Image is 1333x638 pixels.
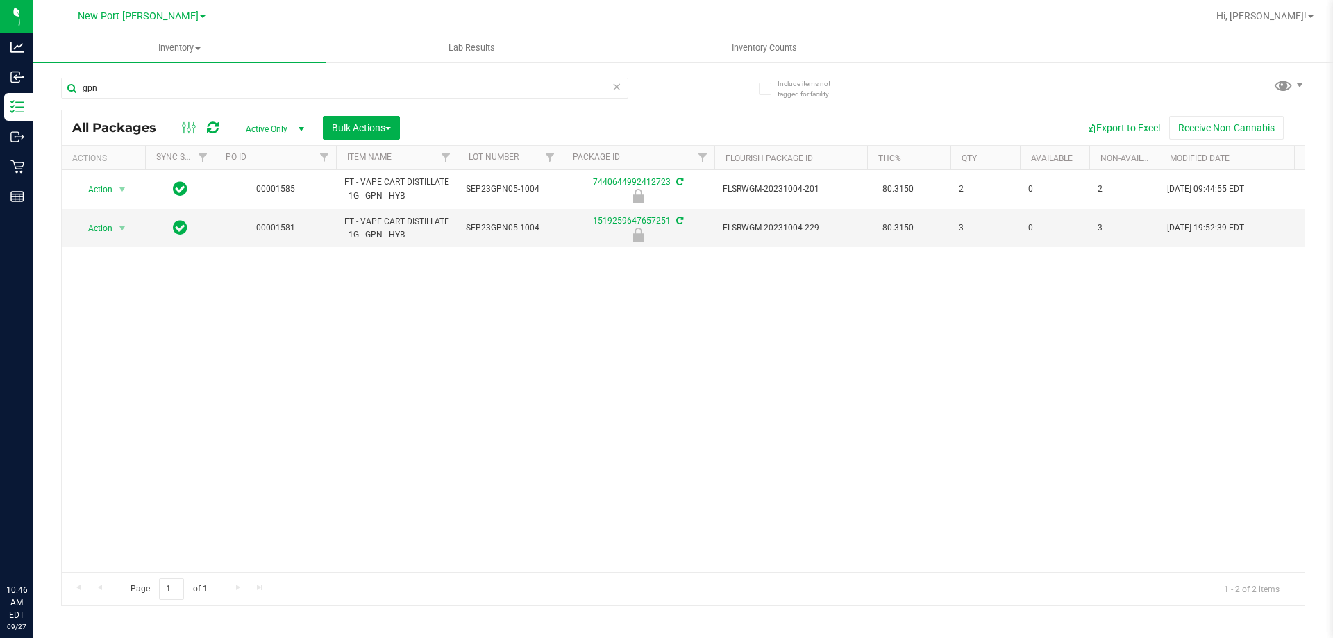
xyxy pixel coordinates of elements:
[119,578,219,600] span: Page of 1
[173,218,187,237] span: In Sync
[723,221,859,235] span: FLSRWGM-20231004-229
[1100,153,1162,163] a: Non-Available
[1169,116,1284,140] button: Receive Non-Cannabis
[1213,578,1291,599] span: 1 - 2 of 2 items
[612,78,621,96] span: Clear
[10,130,24,144] inline-svg: Outbound
[593,216,671,226] a: 1519259647657251
[347,152,392,162] a: Item Name
[10,100,24,114] inline-svg: Inventory
[33,33,326,62] a: Inventory
[226,152,246,162] a: PO ID
[313,146,336,169] a: Filter
[6,621,27,632] p: 09/27
[723,183,859,196] span: FLSRWGM-20231004-201
[430,42,514,54] span: Lab Results
[14,527,56,569] iframe: Resource center
[344,215,449,242] span: FT - VAPE CART DISTILLATE - 1G - GPN - HYB
[674,177,683,187] span: Sync from Compliance System
[1028,221,1081,235] span: 0
[539,146,562,169] a: Filter
[78,10,199,22] span: New Port [PERSON_NAME]
[1170,153,1230,163] a: Modified Date
[466,221,553,235] span: SEP23GPN05-1004
[713,42,816,54] span: Inventory Counts
[332,122,391,133] span: Bulk Actions
[878,153,901,163] a: THC%
[469,152,519,162] a: Lot Number
[76,219,113,238] span: Action
[323,116,400,140] button: Bulk Actions
[10,70,24,84] inline-svg: Inbound
[156,152,210,162] a: Sync Status
[560,228,716,242] div: Launch Hold
[1076,116,1169,140] button: Export to Excel
[466,183,553,196] span: SEP23GPN05-1004
[1167,183,1244,196] span: [DATE] 09:44:55 EDT
[10,40,24,54] inline-svg: Analytics
[326,33,618,62] a: Lab Results
[435,146,458,169] a: Filter
[1098,221,1150,235] span: 3
[159,578,184,600] input: 1
[1167,221,1244,235] span: [DATE] 19:52:39 EDT
[573,152,620,162] a: Package ID
[344,176,449,202] span: FT - VAPE CART DISTILLATE - 1G - GPN - HYB
[173,179,187,199] span: In Sync
[1098,183,1150,196] span: 2
[674,216,683,226] span: Sync from Compliance System
[6,584,27,621] p: 10:46 AM EDT
[1028,183,1081,196] span: 0
[256,184,295,194] a: 00001585
[192,146,215,169] a: Filter
[114,180,131,199] span: select
[691,146,714,169] a: Filter
[726,153,813,163] a: Flourish Package ID
[76,180,113,199] span: Action
[33,42,326,54] span: Inventory
[1216,10,1307,22] span: Hi, [PERSON_NAME]!
[61,78,628,99] input: Search Package ID, Item Name, SKU, Lot or Part Number...
[875,218,921,238] span: 80.3150
[10,190,24,203] inline-svg: Reports
[875,179,921,199] span: 80.3150
[962,153,977,163] a: Qty
[72,153,140,163] div: Actions
[959,183,1012,196] span: 2
[72,120,170,135] span: All Packages
[560,189,716,203] div: Quarantine
[959,221,1012,235] span: 3
[256,223,295,233] a: 00001581
[1031,153,1073,163] a: Available
[593,177,671,187] a: 7440644992412723
[618,33,910,62] a: Inventory Counts
[114,219,131,238] span: select
[778,78,847,99] span: Include items not tagged for facility
[10,160,24,174] inline-svg: Retail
